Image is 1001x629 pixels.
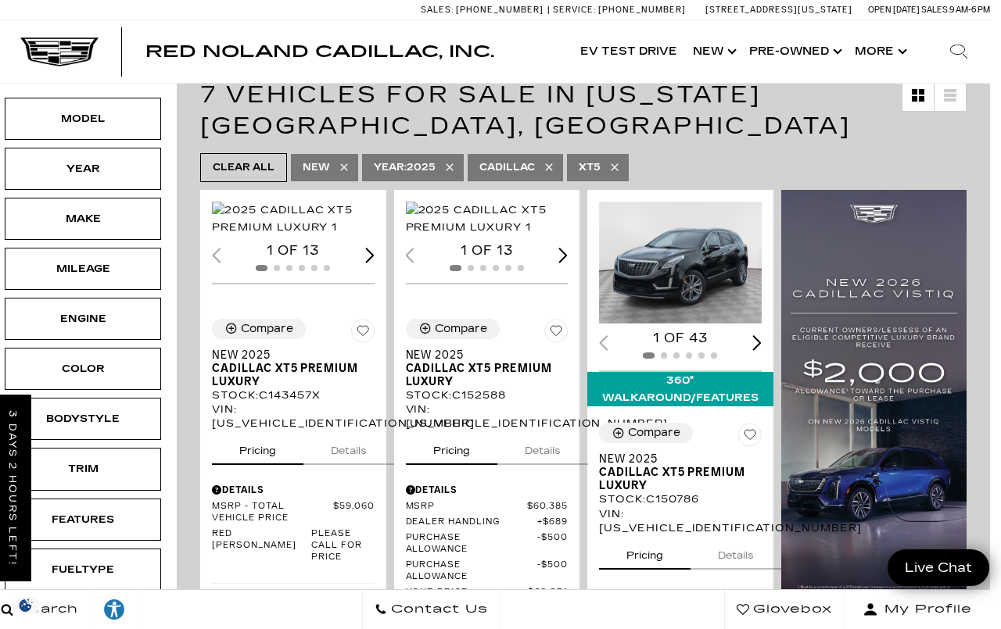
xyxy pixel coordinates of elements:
span: Live Chat [897,559,980,577]
span: Cadillac XT5 Premium Luxury [406,362,557,388]
a: Live Chat [888,549,989,586]
div: Search [927,20,990,83]
span: Cadillac XT5 Premium Luxury [599,466,750,492]
span: [PHONE_NUMBER] [456,5,544,15]
div: EngineEngine [5,298,161,340]
a: EV Test Drive [572,20,685,83]
span: Red [PERSON_NAME] [212,528,311,563]
a: Purchase Allowance $500 [406,559,569,583]
span: Search [13,599,78,620]
button: Save Vehicle [351,319,375,348]
span: [PHONE_NUMBER] [598,5,686,15]
div: VIN: [US_VEHICLE_IDENTIFICATION_NUMBER] [599,507,762,535]
div: Stock : C152588 [406,388,569,402]
a: Glovebox [724,590,845,629]
div: Next slide [752,335,762,350]
div: Pricing Details - New 2025 Cadillac XT5 Premium Luxury [599,588,762,602]
a: New [685,20,741,83]
span: New [303,158,330,177]
button: Save Vehicle [544,319,568,348]
span: Open [DATE] [868,5,920,15]
div: Stock : C150786 [599,492,762,506]
button: pricing tab [599,535,691,570]
span: 7 Vehicles for Sale in [US_STATE][GEOGRAPHIC_DATA], [GEOGRAPHIC_DATA] [200,80,851,140]
div: 1 / 2 [212,202,375,236]
div: Next slide [365,248,375,263]
span: 9 AM-6 PM [949,5,990,15]
div: 1 / 2 [599,202,762,323]
span: Dealer Handling [406,516,538,528]
div: Mileage [44,260,122,277]
div: Fueltype [44,561,122,578]
span: $500 [537,559,568,583]
span: Sales: [921,5,949,15]
span: Red Noland Cadillac, Inc. [145,42,494,61]
div: Compare [628,426,680,440]
button: Save Vehicle [738,423,762,452]
a: [STREET_ADDRESS][US_STATE] [705,5,852,15]
div: ModelModel [5,98,161,140]
span: Cadillac [479,158,535,177]
a: New 2025Cadillac XT5 Premium Luxury [599,452,762,492]
span: Service: [553,5,596,15]
span: Purchase Allowance [406,559,538,583]
div: Color [44,360,122,377]
div: FeaturesFeatures [5,499,161,541]
div: Compare [241,322,293,336]
span: Your Price [406,587,529,599]
button: Open user profile menu [845,590,990,629]
a: MSRP - Total Vehicle Price $59,060 [212,501,375,524]
button: details tab [497,431,588,465]
span: Cadillac XT5 Premium Luxury [212,362,363,388]
div: Trim [44,460,122,477]
a: Sales: [PHONE_NUMBER] [421,5,547,14]
div: 1 of 13 [212,242,375,259]
img: Opt-Out Icon [8,597,44,613]
div: Features [44,511,122,528]
a: Cadillac Dark Logo with Cadillac White Text [20,37,99,66]
div: Year [44,160,122,177]
div: Bodystyle [44,410,122,427]
a: Pre-Owned [741,20,847,83]
div: Make [44,210,122,227]
a: Your Price $60,074 [406,587,569,599]
div: FueltypeFueltype [5,549,161,591]
div: Stock : C143457X [212,388,375,402]
button: details tab [691,535,781,570]
div: Model [44,110,122,127]
a: MSRP $60,385 [406,501,569,513]
span: Purchase Allowance [406,532,538,556]
div: MakeMake [5,198,161,240]
div: TrimTrim [5,448,161,490]
span: New 2025 [599,452,750,466]
img: 2025 Cadillac XT5 Premium Luxury 1 [406,202,569,236]
div: Pricing Details - New 2025 Cadillac XT5 Premium Luxury [406,483,569,497]
a: Dealer Handling $689 [406,516,569,528]
section: Click to Open Cookie Consent Modal [8,597,44,613]
div: VIN: [US_VEHICLE_IDENTIFICATION_NUMBER] [406,402,569,431]
a: Grid View [902,80,934,111]
div: Next slide [558,248,568,263]
div: 1 of 43 [599,330,762,347]
span: $689 [537,516,568,528]
span: $500 [537,532,568,556]
div: ColorColor [5,348,161,390]
div: 1 / 2 [406,202,569,236]
div: BodystyleBodystyle [5,398,161,440]
span: XT5 [579,158,601,177]
span: Clear All [213,158,274,177]
button: details tab [303,431,394,465]
a: Red [PERSON_NAME] Please call for price [212,528,375,563]
a: New 2025Cadillac XT5 Premium Luxury [406,348,569,388]
button: Compare Vehicle [212,319,306,339]
img: 2025 Cadillac XT5 Premium Luxury 1 [212,202,375,236]
span: $60,074 [528,587,568,599]
a: Contact Us [362,590,500,629]
a: Explore your accessibility options [91,590,138,629]
div: Pricing Details - New 2025 Cadillac XT5 Premium Luxury [212,483,375,497]
span: MSRP [406,501,528,513]
span: 2025 [374,158,436,177]
a: New 2025Cadillac XT5 Premium Luxury [212,348,375,388]
div: VIN: [US_VEHICLE_IDENTIFICATION_NUMBER] [212,402,375,431]
span: Please call for price [311,528,374,563]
